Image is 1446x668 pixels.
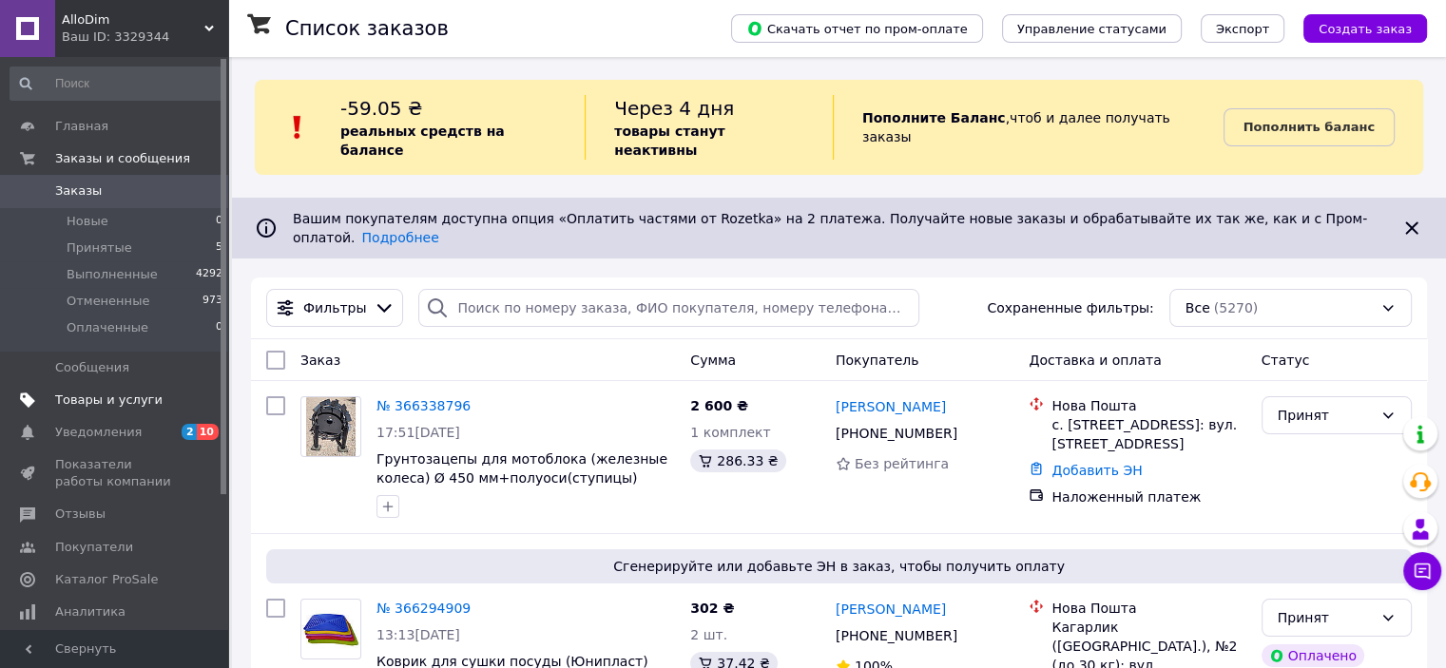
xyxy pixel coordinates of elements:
span: Сообщения [55,359,129,376]
span: Товары и услуги [55,391,163,409]
b: реальных средств на балансе [340,124,505,158]
a: № 366338796 [376,398,471,413]
div: Наложенный платеж [1051,487,1245,506]
span: Оплаченные [67,319,148,336]
span: Фильтры [303,298,366,317]
span: 2 [182,424,197,440]
span: AlloDim [62,11,204,29]
div: с. [STREET_ADDRESS]: вул. [STREET_ADDRESS] [1051,415,1245,453]
span: Сгенерируйте или добавьте ЭН в заказ, чтобы получить оплату [274,557,1404,576]
span: Покупатели [55,539,133,556]
button: Создать заказ [1303,14,1427,43]
span: Главная [55,118,108,135]
span: Отмененные [67,293,149,310]
img: :exclamation: [283,113,312,142]
button: Скачать отчет по пром-оплате [731,14,983,43]
div: 286.33 ₴ [690,449,785,472]
span: -59.05 ₴ [340,97,422,120]
a: Подробнее [362,230,439,245]
input: Поиск [10,67,224,101]
a: [PERSON_NAME] [836,397,946,416]
span: Принятые [67,239,132,257]
span: Скачать отчет по пром-оплате [746,20,968,37]
span: 17:51[DATE] [376,425,460,440]
span: 10 [197,424,219,440]
a: Создать заказ [1284,20,1427,35]
b: товары станут неактивны [614,124,724,158]
button: Чат с покупателем [1403,552,1441,590]
div: Нова Пошта [1051,396,1245,415]
span: Все [1186,298,1210,317]
div: Ваш ID: 3329344 [62,29,228,46]
span: Сохраненные фильтры: [987,298,1153,317]
a: Грунтозацепы для мотоблока (железные колеса) Ø 450 мм+полуоси(ступицы) 32*210мм [376,451,667,505]
span: Уведомления [55,424,142,441]
span: Заказ [300,353,340,368]
span: Каталог ProSale [55,571,158,588]
span: Отзывы [55,506,106,523]
span: 302 ₴ [690,601,734,616]
span: Доставка и оплата [1029,353,1161,368]
span: (5270) [1214,300,1259,315]
span: Экспорт [1216,22,1269,36]
span: 5 [216,239,222,257]
span: 2 шт. [690,627,727,642]
a: № 366294909 [376,601,471,616]
span: Статус [1262,353,1310,368]
div: [PHONE_NUMBER] [832,622,961,649]
span: 13:13[DATE] [376,627,460,642]
img: Фото товару [306,397,356,456]
div: Оплачено [1262,644,1364,667]
span: 2 600 ₴ [690,398,748,413]
span: Заказы и сообщения [55,150,190,167]
span: Показатели работы компании [55,456,176,490]
span: Аналитика [55,603,125,620]
div: [PHONE_NUMBER] [832,420,961,447]
span: Новые [67,213,108,230]
button: Управление статусами [1002,14,1182,43]
img: Фото товару [301,610,360,647]
span: Покупатель [836,353,919,368]
span: Заказы [55,182,102,200]
span: Через 4 дня [614,97,734,120]
a: Добавить ЭН [1051,463,1142,478]
input: Поиск по номеру заказа, ФИО покупателя, номеру телефона, Email, номеру накладной [418,289,919,327]
span: 1 комплект [690,425,770,440]
b: Пополнить баланс [1244,120,1375,134]
span: 0 [216,213,222,230]
div: Принят [1278,607,1373,628]
span: Без рейтинга [855,456,949,471]
span: Управление статусами [1017,22,1166,36]
div: , чтоб и далее получать заказы [833,95,1224,160]
span: 0 [216,319,222,336]
a: Фото товару [300,396,361,457]
button: Экспорт [1201,14,1284,43]
span: 4292 [196,266,222,283]
div: Нова Пошта [1051,599,1245,618]
a: [PERSON_NAME] [836,600,946,619]
span: Выполненные [67,266,158,283]
a: Фото товару [300,599,361,659]
a: Пополнить баланс [1224,108,1395,146]
span: Создать заказ [1319,22,1412,36]
span: 973 [202,293,222,310]
span: Сумма [690,353,736,368]
span: Вашим покупателям доступна опция «Оплатить частями от Rozetka» на 2 платежа. Получайте новые зака... [293,211,1367,245]
b: Пополните Баланс [862,110,1006,125]
div: Принят [1278,405,1373,426]
h1: Список заказов [285,17,449,40]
